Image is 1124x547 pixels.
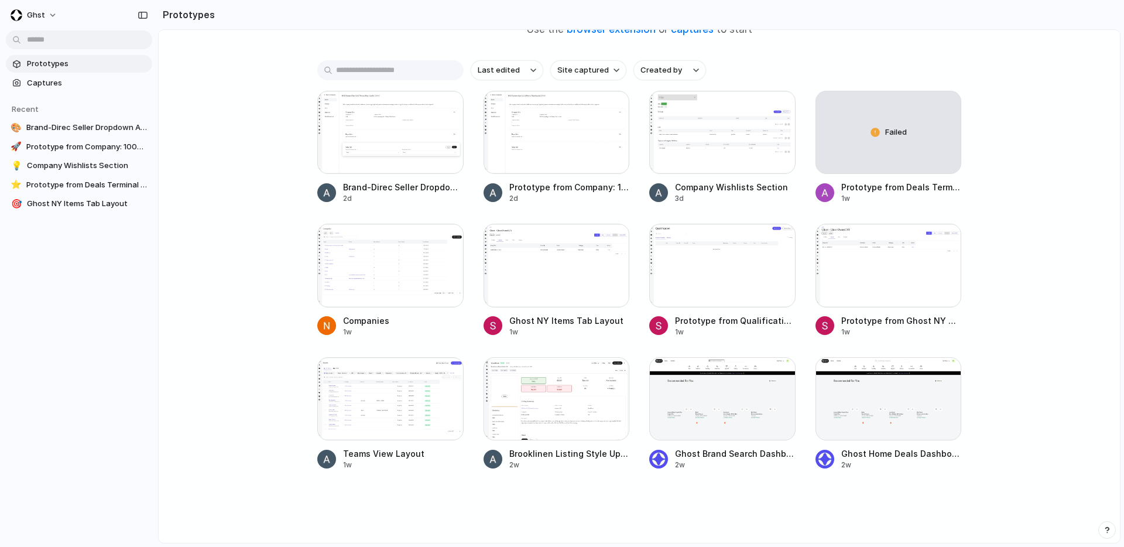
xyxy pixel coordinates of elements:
div: 2d [343,193,464,204]
a: Brooklinen Listing Style UpdateBrooklinen Listing Style Update2w [484,357,630,470]
span: Captures [27,77,148,89]
span: Ghost NY Items Tab Layout [27,198,148,210]
span: Companies [343,314,464,327]
a: Captures [6,74,152,92]
span: Site captured [557,64,609,76]
a: Ghost Brand Search DashboardGhost Brand Search Dashboard2w [649,357,796,470]
div: 3d [675,193,796,204]
button: Created by [633,60,706,80]
span: Prototype from Deals Terminal - Ministry of Supply Orders [841,181,962,193]
a: Ghost NY Items Tab LayoutGhost NY Items Tab Layout1w [484,224,630,337]
span: Last edited [478,64,520,76]
span: Prototypes [27,58,148,70]
h2: Prototypes [158,8,215,22]
span: Ghost Home Deals Dashboard [841,447,962,460]
div: 🎨 [11,122,22,134]
div: 2w [841,460,962,470]
a: Prototypes [6,55,152,73]
div: 1w [841,193,962,204]
div: 🚀 [11,141,22,153]
a: 🎯Ghost NY Items Tab Layout [6,195,152,213]
a: Brand-Direc Seller Dropdown AdditionBrand-Direc Seller Dropdown Addition2d [317,91,464,204]
a: Company Wishlists SectionCompany Wishlists Section3d [649,91,796,204]
a: 🚀Prototype from Company: 1005 Partnerships LLC [6,138,152,156]
span: Prototype from Company: 1005 Partnerships LLC [509,181,630,193]
div: 1w [343,460,464,470]
span: Prototype from Qualification Details [675,314,796,327]
span: Recent [12,104,39,114]
div: 2d [509,193,630,204]
div: 1w [841,327,962,337]
button: Site captured [550,60,626,80]
span: Prototype from Ghost NY Ownership [841,314,962,327]
div: ⭐ [11,179,22,191]
span: Use the or to start [527,22,752,37]
span: Failed [885,127,907,138]
div: 1w [509,327,630,337]
div: 🎯 [11,198,22,210]
a: Ghost Home Deals DashboardGhost Home Deals Dashboard2w [815,357,962,470]
a: Prototype from Qualification DetailsPrototype from Qualification Details1w [649,224,796,337]
span: Company Wishlists Section [27,160,148,172]
a: ⭐Prototype from Deals Terminal - Ministry of Supply Orders [6,176,152,194]
a: FailedPrototype from Deals Terminal - Ministry of Supply Orders1w [815,91,962,204]
a: browser extension [567,23,656,35]
span: Brand-Direc Seller Dropdown Addition [343,181,464,193]
span: Ghost NY Items Tab Layout [509,314,630,327]
span: Prototype from Deals Terminal - Ministry of Supply Orders [26,179,148,191]
a: 🎨Brand-Direc Seller Dropdown Addition [6,119,152,136]
a: captures [671,23,714,35]
a: CompaniesCompanies1w [317,224,464,337]
span: Prototype from Company: 1005 Partnerships LLC [26,141,148,153]
a: Prototype from Ghost NY OwnershipPrototype from Ghost NY Ownership1w [815,224,962,337]
a: Prototype from Company: 1005 Partnerships LLCPrototype from Company: 1005 Partnerships LLC2d [484,91,630,204]
div: 💡 [11,160,22,172]
span: Brooklinen Listing Style Update [509,447,630,460]
span: Brand-Direc Seller Dropdown Addition [26,122,148,134]
span: Ghost Brand Search Dashboard [675,447,796,460]
button: Last edited [471,60,543,80]
span: Teams View Layout [343,447,464,460]
span: Created by [640,64,682,76]
div: 1w [343,327,464,337]
a: Teams View LayoutTeams View Layout1w [317,357,464,470]
div: 1w [675,327,796,337]
span: ghst [27,9,45,21]
span: Company Wishlists Section [675,181,796,193]
button: ghst [6,6,63,25]
a: 💡Company Wishlists Section [6,157,152,175]
div: 2w [675,460,796,470]
div: 2w [509,460,630,470]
